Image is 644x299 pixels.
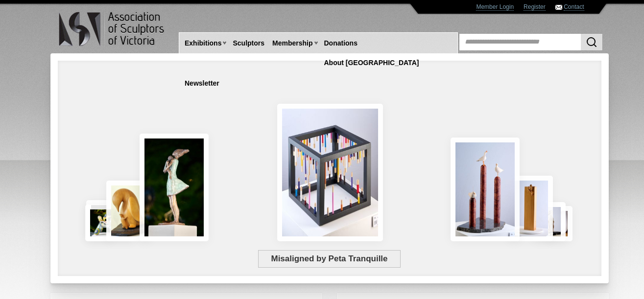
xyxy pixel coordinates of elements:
[140,134,209,241] img: Connection
[181,34,225,52] a: Exhibitions
[258,250,401,268] span: Misaligned by Peta Tranquille
[229,34,268,52] a: Sculptors
[586,36,597,48] img: Search
[451,138,520,241] img: Rising Tides
[524,3,546,11] a: Register
[181,74,223,92] a: Newsletter
[277,104,383,241] img: Misaligned
[555,5,562,10] img: Contact ASV
[268,34,316,52] a: Membership
[320,34,361,52] a: Donations
[58,10,166,48] img: logo.png
[508,176,553,241] img: Little Frog. Big Climb
[564,3,584,11] a: Contact
[320,54,423,72] a: About [GEOGRAPHIC_DATA]
[476,3,514,11] a: Member Login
